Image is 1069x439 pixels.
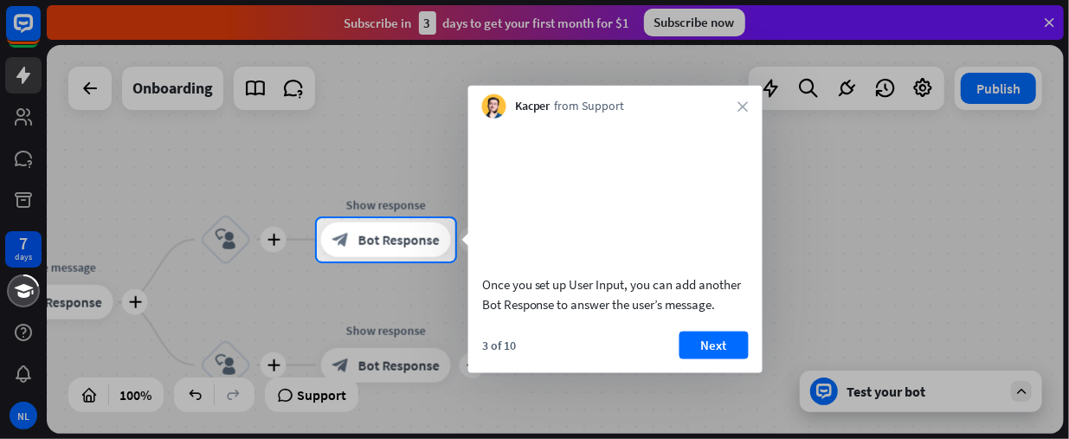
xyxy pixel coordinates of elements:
button: Next [679,331,749,358]
i: close [738,101,749,112]
div: 3 of 10 [482,337,516,352]
span: Kacper [515,98,551,115]
button: Open LiveChat chat widget [14,7,66,59]
div: Once you set up User Input, you can add another Bot Response to answer the user’s message. [482,274,749,313]
i: block_bot_response [332,231,350,249]
span: Bot Response [358,231,440,249]
span: from Support [555,98,625,115]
